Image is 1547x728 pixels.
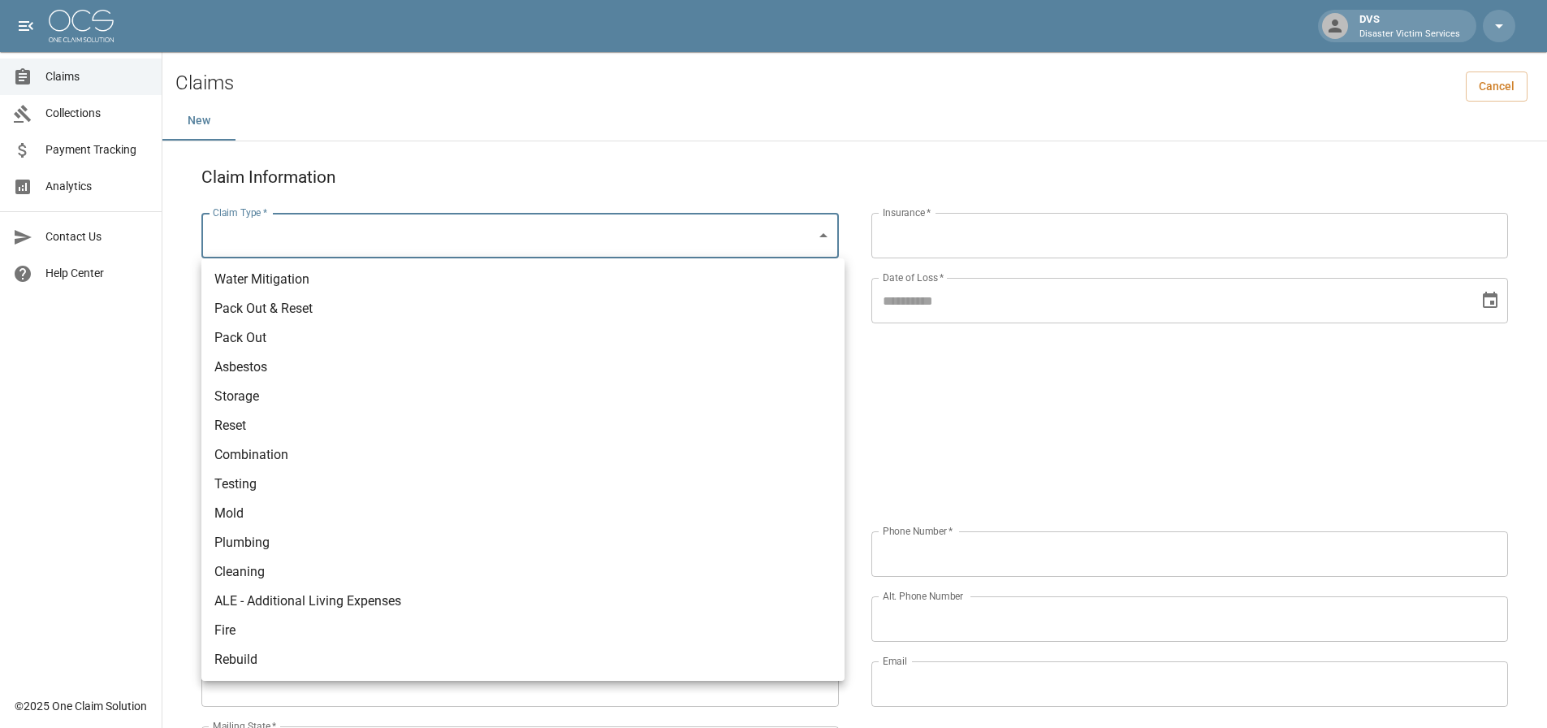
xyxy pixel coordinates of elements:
[201,499,845,528] li: Mold
[201,353,845,382] li: Asbestos
[201,587,845,616] li: ALE - Additional Living Expenses
[201,382,845,411] li: Storage
[201,265,845,294] li: Water Mitigation
[201,440,845,470] li: Combination
[201,411,845,440] li: Reset
[201,528,845,557] li: Plumbing
[201,645,845,674] li: Rebuild
[201,616,845,645] li: Fire
[201,470,845,499] li: Testing
[201,557,845,587] li: Cleaning
[201,294,845,323] li: Pack Out & Reset
[201,323,845,353] li: Pack Out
